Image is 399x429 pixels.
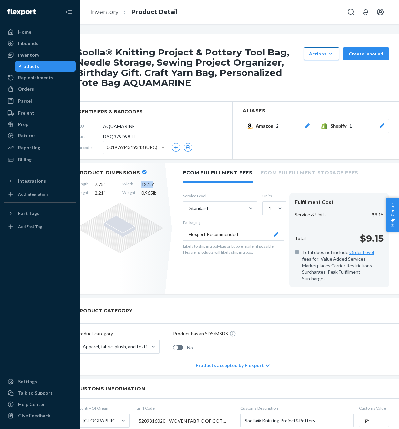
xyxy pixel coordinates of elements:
[90,8,119,16] a: Inventory
[4,388,76,398] a: Talk to Support
[183,228,284,241] button: Flexport Recommended
[372,211,384,218] p: $9.15
[4,50,76,60] a: Inventory
[183,243,284,255] p: Likely to ship in a polybag or bubble mailer if possible. Heavier products will likely ship in a ...
[4,38,76,49] a: Inbounds
[18,86,34,92] div: Orders
[141,181,163,188] span: 12.15
[183,193,257,199] label: Service Level
[349,123,352,129] span: 1
[18,401,45,408] div: Help Center
[189,205,189,212] input: Standard
[183,163,253,183] li: Ecom Fulfillment Fees
[139,415,228,427] span: 5209316020 - WOVEN FABRIC OF COTTON CONTAINING >= 85% BY WEIGHT OF COTTON, PLAIN WEAVE WEIGHING >...
[4,208,76,219] button: Fast Tags
[18,224,42,229] div: Add Fast Tag
[386,198,399,232] button: Help Center
[309,51,334,57] div: Actions
[76,405,130,411] span: Country Of Origin
[18,29,31,35] div: Home
[135,405,235,411] span: Tariff Code
[189,205,208,212] div: Standard
[18,121,28,128] div: Prep
[95,181,116,188] span: 7.75
[107,142,157,153] span: 00197644319343 (UPC)
[187,344,193,351] span: No
[76,170,140,176] h2: Product Dimensions
[18,40,38,47] div: Inbounds
[76,123,103,129] span: SKU
[344,5,358,19] button: Open Search Box
[76,145,103,150] span: Barcodes
[153,181,155,187] span: "
[104,190,105,196] span: "
[295,198,384,206] div: Fulfillment Cost
[76,305,132,317] h2: PRODUCT CATEGORY
[141,190,163,196] span: 0.965 lb
[318,119,389,133] button: Shopify1
[276,123,279,129] span: 2
[18,178,46,184] div: Integrations
[261,163,358,181] li: Ecom Fulfillment Storage Fees
[4,142,76,153] a: Reporting
[18,156,32,163] div: Billing
[360,232,384,245] p: $9.15
[243,119,314,133] button: Amazon2
[240,405,354,411] span: Customs Description
[4,27,76,37] a: Home
[83,343,151,350] div: Apparel, fabric, plush, and textiles
[131,8,178,16] a: Product Detail
[4,176,76,186] button: Integrations
[4,84,76,94] a: Orders
[4,96,76,106] a: Parcel
[18,191,48,197] div: Add Integration
[104,181,105,187] span: "
[18,98,32,104] div: Parcel
[82,417,83,424] input: [GEOGRAPHIC_DATA]
[4,376,76,387] a: Settings
[262,193,284,199] label: Units
[4,119,76,130] a: Prep
[76,134,103,140] span: DSKU
[343,47,389,60] button: Create inbound
[18,210,39,217] div: Fast Tags
[18,390,53,396] div: Talk to Support
[331,123,349,129] span: Shopify
[18,378,37,385] div: Settings
[7,9,36,15] img: Flexport logo
[295,211,327,218] p: Service & Units
[18,132,36,139] div: Returns
[18,52,39,58] div: Inventory
[18,63,39,70] div: Products
[4,189,76,200] a: Add Integration
[122,190,135,196] span: Weight
[76,181,89,188] span: Length
[196,355,270,375] div: Products accepted by Flexport
[173,330,228,337] p: Product has an SDS/MSDS
[4,410,76,421] button: Give Feedback
[76,108,222,115] span: identifiers & barcodes
[4,221,76,232] a: Add Fast Tag
[76,386,389,392] h2: Customs Information
[18,144,40,151] div: Reporting
[63,5,76,19] button: Close Navigation
[359,405,389,411] span: Customs Value
[76,190,89,196] span: Height
[95,190,116,196] span: 2.21
[15,61,76,72] a: Products
[243,108,389,113] h2: Aliases
[18,412,50,419] div: Give Feedback
[82,343,83,350] input: Apparel, fabric, plush, and textiles
[295,235,306,242] p: Total
[359,5,372,19] button: Open notifications
[122,181,135,188] span: Width
[4,72,76,83] a: Replenishments
[83,417,121,424] div: [GEOGRAPHIC_DATA]
[256,123,276,129] span: Amazon
[302,249,384,282] span: Total does not include fees for: Value Added Services, Marketplaces Carrier Restrictions Surcharg...
[4,108,76,118] a: Freight
[85,2,183,22] ol: breadcrumbs
[103,133,136,140] span: DAQ379D98TE
[183,220,284,225] p: Packaging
